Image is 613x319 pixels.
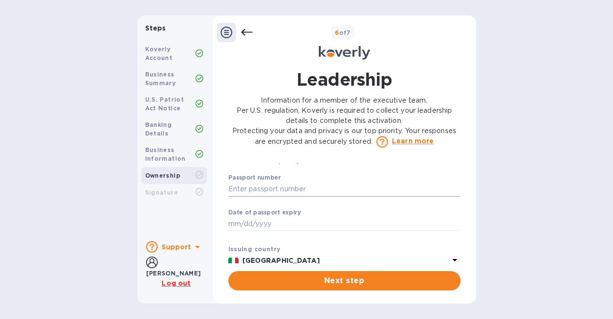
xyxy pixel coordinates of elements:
u: Log out [162,279,191,287]
label: Passport number [228,175,281,181]
b: Business Information [145,146,186,162]
button: Next step [228,271,461,290]
b: Banking Details [145,121,172,137]
label: Date of passport expiry [228,210,301,215]
b: Ownership [145,172,180,179]
input: mm/dd/yyyy [228,217,461,231]
a: Learn more [392,136,434,146]
b: Steps [145,24,166,32]
b: of 7 [335,29,351,36]
span: 6 [335,29,339,36]
b: Signature [145,189,179,196]
b: [PERSON_NAME] [146,270,201,277]
b: Koverly Account [145,46,173,61]
input: Enter passport number [228,182,461,197]
b: Support [162,243,192,251]
p: Information for a member of the executive team. Per U.S. regulation, Koverly is required to colle... [228,95,461,148]
img: IT [228,258,239,264]
span: Next step [236,275,453,287]
b: Issuing country [228,245,281,253]
b: [GEOGRAPHIC_DATA] [242,257,320,264]
b: U.S. Patriot Act Notice [145,96,184,112]
h1: Leadership [297,67,392,91]
b: Business Summary [145,71,176,87]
